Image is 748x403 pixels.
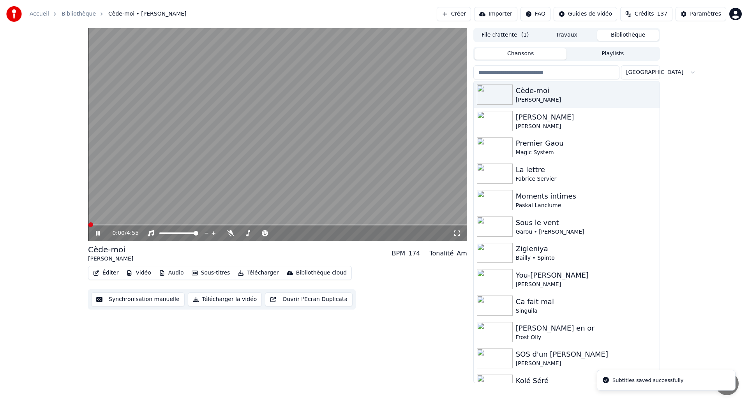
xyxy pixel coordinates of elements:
div: [PERSON_NAME] [88,255,133,263]
button: Éditer [90,267,122,278]
button: Guides de vidéo [554,7,617,21]
div: Frost Olly [516,334,656,341]
div: Bibliothèque cloud [296,269,347,277]
button: FAQ [520,7,550,21]
button: Bibliothèque [597,30,659,41]
div: Garou • [PERSON_NAME] [516,228,656,236]
button: Audio [156,267,187,278]
div: [PERSON_NAME] [516,112,656,123]
div: Premier Gaou [516,138,656,149]
div: Paskal Lanclume [516,202,656,209]
span: Cède-moi • [PERSON_NAME] [108,10,186,18]
div: Moments intimes [516,191,656,202]
div: SOS d'un [PERSON_NAME] [516,349,656,360]
div: Kolé Séré [516,375,656,386]
div: Sous le vent [516,217,656,228]
a: Accueil [30,10,49,18]
button: Chansons [475,48,567,60]
button: Travaux [536,30,598,41]
div: Magic System [516,149,656,157]
div: [PERSON_NAME] [516,96,656,104]
div: [PERSON_NAME] [516,123,656,130]
span: 4:55 [127,229,139,237]
button: Télécharger la vidéo [188,292,262,306]
span: ( 1 ) [521,31,529,39]
nav: breadcrumb [30,10,187,18]
div: [PERSON_NAME] en or [516,323,656,334]
span: Crédits [635,10,654,18]
div: Singuila [516,307,656,315]
div: 174 [408,249,420,258]
div: Zigleniya [516,243,656,254]
button: Créer [437,7,471,21]
div: [PERSON_NAME] [516,281,656,289]
div: Tonalité [430,249,454,258]
div: Ca fait mal [516,296,656,307]
div: You-[PERSON_NAME] [516,270,656,281]
span: 0:00 [113,229,125,237]
span: 137 [657,10,667,18]
span: [GEOGRAPHIC_DATA] [626,69,683,76]
div: Cède-moi [88,244,133,255]
div: [PERSON_NAME] [516,360,656,368]
button: Synchronisation manuelle [91,292,185,306]
button: Crédits137 [620,7,672,21]
div: Bailly • Spinto [516,254,656,262]
div: Cède-moi [516,85,656,96]
div: Paramètres [690,10,721,18]
div: BPM [392,249,405,258]
button: Télécharger [235,267,282,278]
button: File d'attente [475,30,536,41]
img: youka [6,6,22,22]
button: Sous-titres [189,267,233,278]
button: Ouvrir l'Ecran Duplicata [265,292,353,306]
button: Importer [474,7,517,21]
button: Vidéo [123,267,154,278]
a: Bibliothèque [62,10,96,18]
div: Subtitles saved successfully [612,377,683,384]
div: / [113,229,131,237]
div: Fabrice Servier [516,175,656,183]
div: Am [457,249,467,258]
button: Playlists [566,48,659,60]
div: La lettre [516,164,656,175]
button: Paramètres [676,7,726,21]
